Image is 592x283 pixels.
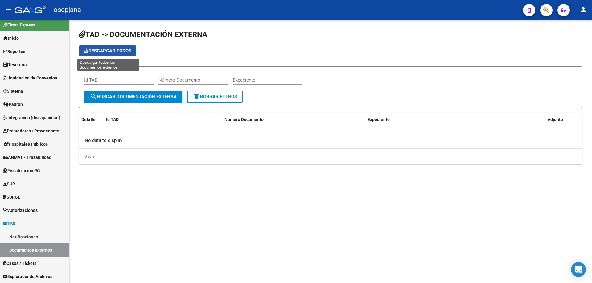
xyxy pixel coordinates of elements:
mat-icon: person [580,6,587,13]
span: Inicio [3,35,19,42]
span: Borrar Filtros [193,94,237,99]
span: - osepjana [49,3,81,17]
span: Firma Express [3,22,35,28]
datatable-header-cell: Número Documento [222,113,365,126]
span: Descargar todos [84,48,131,54]
span: Liquidación de Convenios [3,75,57,81]
mat-icon: delete [193,93,200,100]
datatable-header-cell: Expediente [365,113,545,126]
span: ANMAT - Trazabilidad [3,154,51,161]
button: Buscar Documentación Externa [84,91,182,103]
span: Id TAD [106,117,119,122]
div: No data to display [79,133,582,148]
datatable-header-cell: Detalle [79,113,104,126]
button: Borrar Filtros [187,91,243,103]
span: Sistema [3,88,23,95]
span: Prestadores / Proveedores [3,127,59,134]
mat-icon: search [90,93,97,100]
span: Tesorería [3,61,27,68]
span: TAD -> DOCUMENTACIÓN EXTERNA [79,30,207,39]
span: Hospitales Públicos [3,141,48,148]
span: Número Documento [224,117,264,122]
span: Explorador de Archivos [3,273,52,280]
span: SURGE [3,194,20,200]
button: Descargar todos [79,45,136,56]
span: Casos / Tickets [3,260,36,267]
datatable-header-cell: Id TAD [104,113,222,126]
span: Detalle [81,117,96,122]
div: 0 total [79,149,582,164]
span: TAD [3,220,15,227]
span: Expediente [368,117,390,122]
span: Autorizaciones [3,207,38,214]
span: Padrón [3,101,23,108]
span: Fiscalización RG [3,167,40,174]
span: Integración (discapacidad) [3,114,60,121]
span: SUR [3,180,15,187]
span: Adjunto [548,117,563,122]
h3: Filtros [84,62,105,70]
app-download-masive: Descarga Masiva de Documentos Externos [79,45,136,56]
span: Reportes [3,48,25,55]
div: Open Intercom Messenger [571,262,586,277]
span: Buscar Documentación Externa [90,94,177,99]
datatable-header-cell: Adjunto [545,113,582,126]
mat-icon: menu [5,6,12,13]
